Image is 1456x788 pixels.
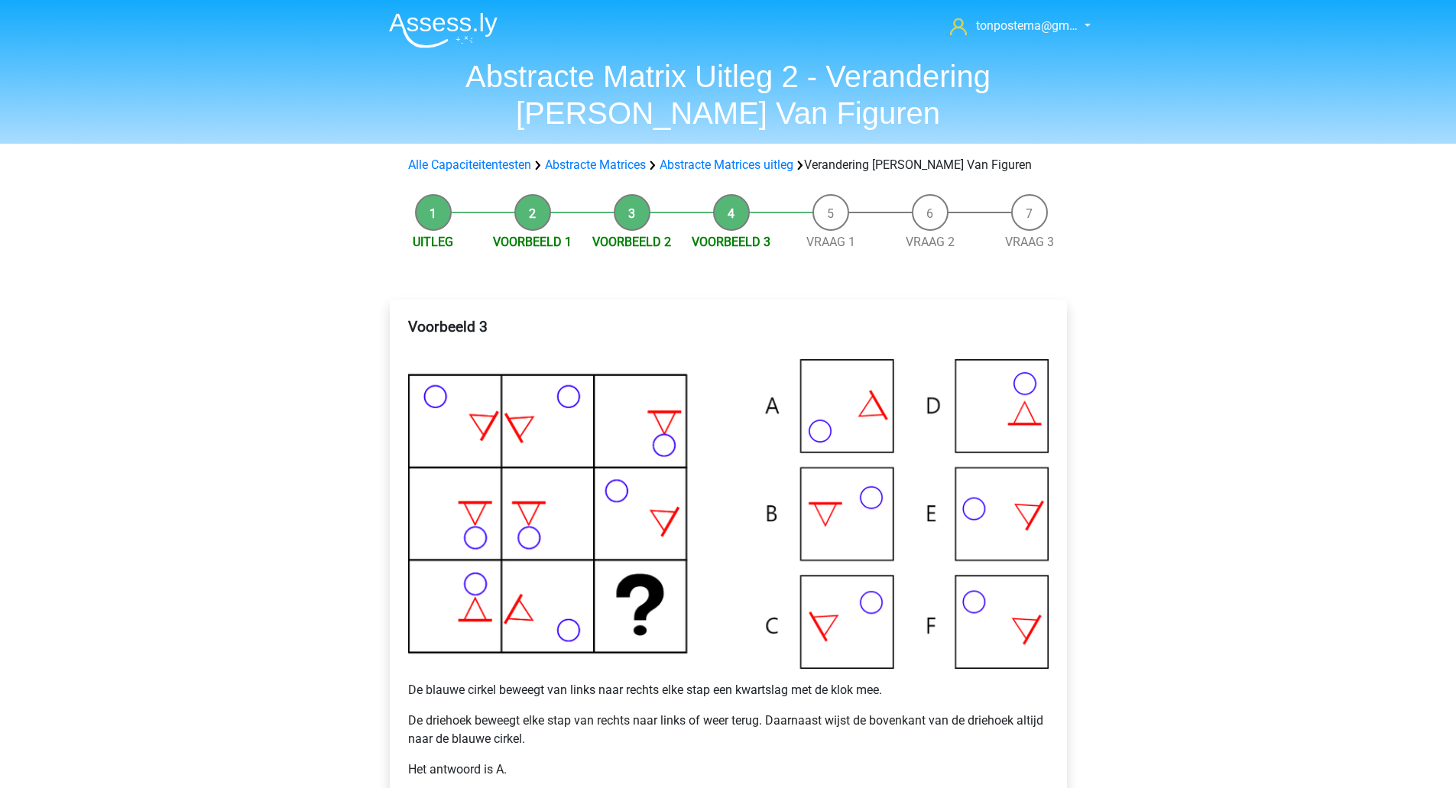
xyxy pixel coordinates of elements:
[660,157,793,172] a: Abstracte Matrices uitleg
[408,760,1049,779] p: Het antwoord is A.
[592,235,671,249] a: Voorbeeld 2
[408,681,1049,699] p: De blauwe cirkel beweegt van links naar rechts elke stap een kwartslag met de klok mee.
[1005,235,1054,249] a: Vraag 3
[408,157,531,172] a: Alle Capaciteitentesten
[408,359,1049,668] img: Voorbeeld8.png
[408,318,488,336] b: Voorbeeld 3
[493,235,572,249] a: Voorbeeld 1
[976,18,1078,33] span: tonpostema@gm…
[377,58,1080,131] h1: Abstracte Matrix Uitleg 2 - Verandering [PERSON_NAME] Van Figuren
[806,235,855,249] a: Vraag 1
[389,12,498,48] img: Assessly
[906,235,955,249] a: Vraag 2
[944,17,1079,35] a: tonpostema@gm…
[692,235,770,249] a: Voorbeeld 3
[413,235,453,249] a: Uitleg
[408,712,1049,748] p: De driehoek beweegt elke stap van rechts naar links of weer terug. Daarnaast wijst de bovenkant v...
[402,156,1055,174] div: Verandering [PERSON_NAME] Van Figuren
[545,157,646,172] a: Abstracte Matrices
